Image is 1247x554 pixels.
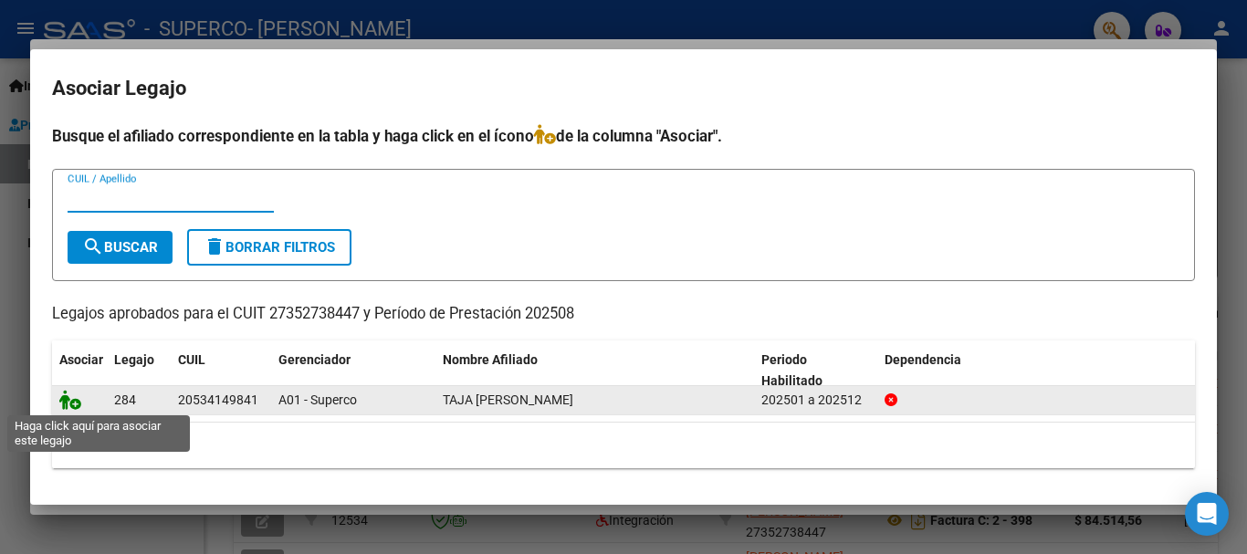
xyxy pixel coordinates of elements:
[82,239,158,256] span: Buscar
[435,340,754,401] datatable-header-cell: Nombre Afiliado
[52,124,1195,148] h4: Busque el afiliado correspondiente en la tabla y haga click en el ícono de la columna "Asociar".
[107,340,171,401] datatable-header-cell: Legajo
[443,352,538,367] span: Nombre Afiliado
[204,239,335,256] span: Borrar Filtros
[68,231,173,264] button: Buscar
[271,340,435,401] datatable-header-cell: Gerenciador
[761,352,823,388] span: Periodo Habilitado
[187,229,351,266] button: Borrar Filtros
[114,352,154,367] span: Legajo
[178,352,205,367] span: CUIL
[754,340,877,401] datatable-header-cell: Periodo Habilitado
[885,352,961,367] span: Dependencia
[1185,492,1229,536] div: Open Intercom Messenger
[52,340,107,401] datatable-header-cell: Asociar
[761,390,870,411] div: 202501 a 202512
[877,340,1196,401] datatable-header-cell: Dependencia
[278,352,351,367] span: Gerenciador
[114,392,136,407] span: 284
[52,71,1195,106] h2: Asociar Legajo
[82,235,104,257] mat-icon: search
[178,390,258,411] div: 20534149841
[171,340,271,401] datatable-header-cell: CUIL
[204,235,225,257] mat-icon: delete
[59,352,103,367] span: Asociar
[52,423,1195,468] div: 1 registros
[52,303,1195,326] p: Legajos aprobados para el CUIT 27352738447 y Período de Prestación 202508
[278,392,357,407] span: A01 - Superco
[443,392,573,407] span: TAJA URIEL YASIN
